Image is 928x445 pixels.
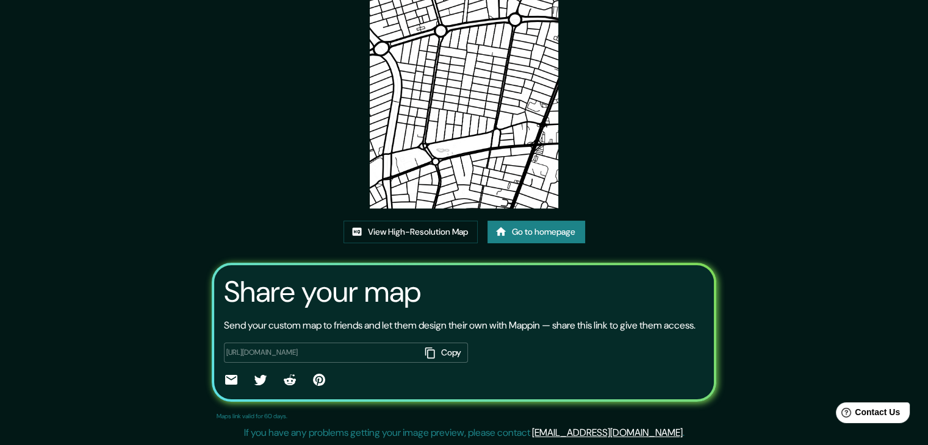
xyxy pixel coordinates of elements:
button: Copy [420,343,468,363]
p: Send your custom map to friends and let them design their own with Mappin — share this link to gi... [224,318,696,333]
a: View High-Resolution Map [344,221,478,243]
p: Maps link valid for 60 days. [217,411,287,421]
h3: Share your map [224,275,421,309]
a: [EMAIL_ADDRESS][DOMAIN_NAME] [532,426,683,439]
a: Go to homepage [487,221,585,243]
iframe: Help widget launcher [819,397,915,432]
p: If you have any problems getting your image preview, please contact . [244,425,685,440]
